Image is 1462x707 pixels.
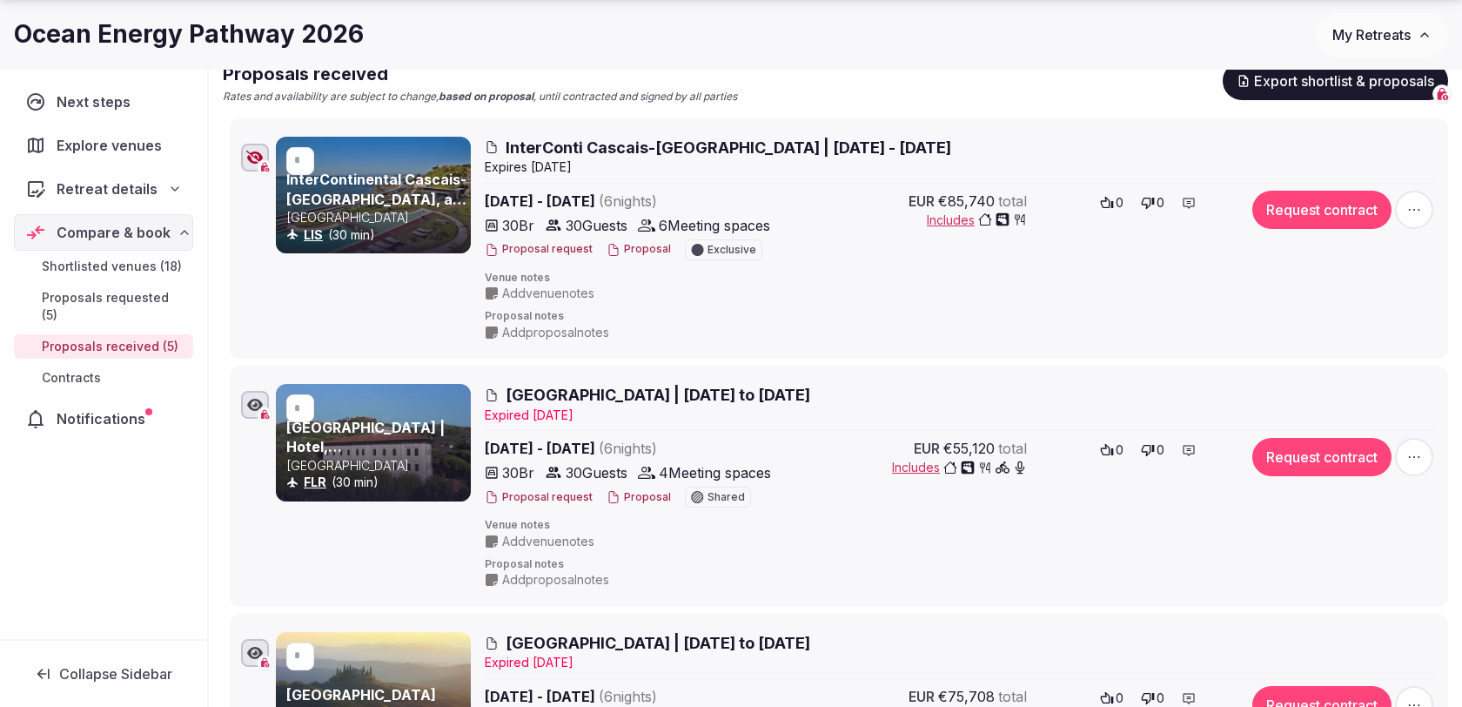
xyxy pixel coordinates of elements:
span: 0 [1116,441,1123,459]
span: 6 Meeting spaces [659,215,770,236]
p: [GEOGRAPHIC_DATA] [286,457,467,475]
span: Contracts [42,369,101,387]
span: Explore venues [57,135,169,156]
span: InterConti Cascais-[GEOGRAPHIC_DATA] | [DATE] - [DATE] [506,137,951,158]
span: Retreat details [57,178,158,199]
div: Expire d [DATE] [485,407,1437,424]
button: Export shortlist & proposals [1223,62,1448,100]
span: 0 [1116,690,1123,707]
button: Collapse Sidebar [14,655,193,693]
span: 4 Meeting spaces [659,462,771,483]
span: EUR [914,438,940,459]
span: 30 Guests [566,215,627,236]
span: Shortlisted venues (18) [42,258,182,275]
span: €75,708 [938,686,995,707]
a: Notifications [14,401,193,437]
span: Proposal notes [485,309,1437,324]
p: Rates and availability are subject to change, , until contracted and signed by all parties [223,90,737,104]
div: Expire d [DATE] [485,654,1437,671]
span: €55,120 [943,438,995,459]
span: 30 Guests [566,462,627,483]
div: (30 min) [286,474,467,491]
span: total [998,191,1027,212]
span: Proposals received (5) [42,338,178,355]
button: 0 [1095,438,1129,462]
span: [GEOGRAPHIC_DATA] | [DATE] to [DATE] [506,384,810,406]
span: €85,740 [938,191,995,212]
a: InterContinental Cascais-[GEOGRAPHIC_DATA], an [GEOGRAPHIC_DATA] [286,171,466,227]
button: Proposal [607,490,671,505]
a: Explore venues [14,127,193,164]
strong: based on proposal [439,90,533,103]
a: Proposals requested (5) [14,286,193,327]
a: Shortlisted venues (18) [14,254,193,279]
span: Proposal notes [485,557,1437,572]
button: Proposal request [485,242,593,257]
span: Notifications [57,408,152,429]
span: 0 [1157,194,1164,212]
span: [GEOGRAPHIC_DATA] | [DATE] to [DATE] [506,632,810,654]
h2: Proposals received [223,62,737,86]
a: [GEOGRAPHIC_DATA] [286,686,436,704]
div: (30 min) [286,226,467,244]
span: Add venue notes [502,533,594,550]
span: EUR [909,191,935,212]
button: Includes [892,459,1027,476]
button: Proposal request [485,490,593,505]
span: Add proposal notes [502,571,609,589]
span: Next steps [57,91,137,112]
button: My Retreats [1316,13,1448,57]
h1: Ocean Energy Pathway 2026 [14,17,364,51]
span: Proposals requested (5) [42,289,186,324]
span: Collapse Sidebar [59,665,172,683]
button: Request contract [1252,191,1392,229]
span: Venue notes [485,271,1437,286]
span: My Retreats [1332,26,1411,44]
span: ( 6 night s ) [599,440,657,457]
span: 0 [1157,690,1164,707]
a: Proposals received (5) [14,334,193,359]
a: Next steps [14,84,193,120]
span: 30 Br [502,215,534,236]
span: Add proposal notes [502,324,609,341]
button: 0 [1136,191,1170,215]
a: Contracts [14,366,193,390]
span: 30 Br [502,462,534,483]
div: Expire s [DATE] [485,158,1437,176]
button: Request contract [1252,438,1392,476]
button: 0 [1095,191,1129,215]
span: ( 6 night s ) [599,192,657,210]
a: [GEOGRAPHIC_DATA] | Hotel, [GEOGRAPHIC_DATA] [286,419,445,475]
span: 0 [1116,194,1123,212]
button: 0 [1136,438,1170,462]
span: Exclusive [708,245,756,255]
span: Compare & book [57,222,171,243]
span: total [998,438,1027,459]
span: [DATE] - [DATE] [485,686,791,707]
button: Includes [927,212,1027,229]
p: [GEOGRAPHIC_DATA] [286,209,467,226]
button: Proposal [607,242,671,257]
span: Add venue notes [502,285,594,302]
span: [DATE] - [DATE] [485,438,791,459]
span: total [998,686,1027,707]
span: Venue notes [485,518,1437,533]
span: Shared [708,492,745,502]
span: EUR [909,686,935,707]
span: 0 [1157,441,1164,459]
span: [DATE] - [DATE] [485,191,791,212]
a: LIS [304,227,323,242]
span: ( 6 night s ) [599,688,657,705]
a: FLR [304,475,326,489]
